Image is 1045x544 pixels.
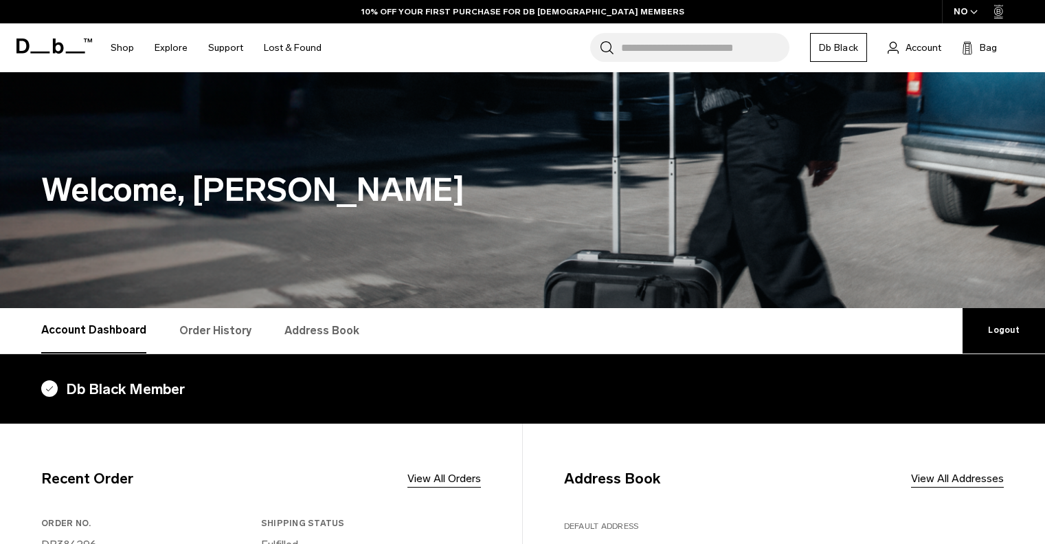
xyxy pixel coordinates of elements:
h4: Db Black Member [41,378,1004,400]
a: Explore [155,23,188,72]
span: Bag [980,41,997,55]
a: Shop [111,23,134,72]
a: Lost & Found [264,23,322,72]
a: Db Black [810,33,867,62]
a: Order History [179,308,251,353]
h1: Welcome, [PERSON_NAME] [41,166,1004,215]
nav: Main Navigation [100,23,332,72]
h3: Shipping Status [261,517,475,530]
a: Account Dashboard [41,308,146,353]
button: Bag [962,39,997,56]
a: Account [888,39,941,56]
a: View All Orders [407,470,481,487]
h4: Address Book [564,468,660,490]
h4: Recent Order [41,468,133,490]
a: Address Book [284,308,359,353]
span: Account [906,41,941,55]
a: View All Addresses [911,470,1004,487]
a: 10% OFF YOUR FIRST PURCHASE FOR DB [DEMOGRAPHIC_DATA] MEMBERS [361,6,684,18]
a: Support [208,23,243,72]
h3: Order No. [41,517,256,530]
span: Default Address [564,521,639,531]
a: Logout [963,308,1045,353]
